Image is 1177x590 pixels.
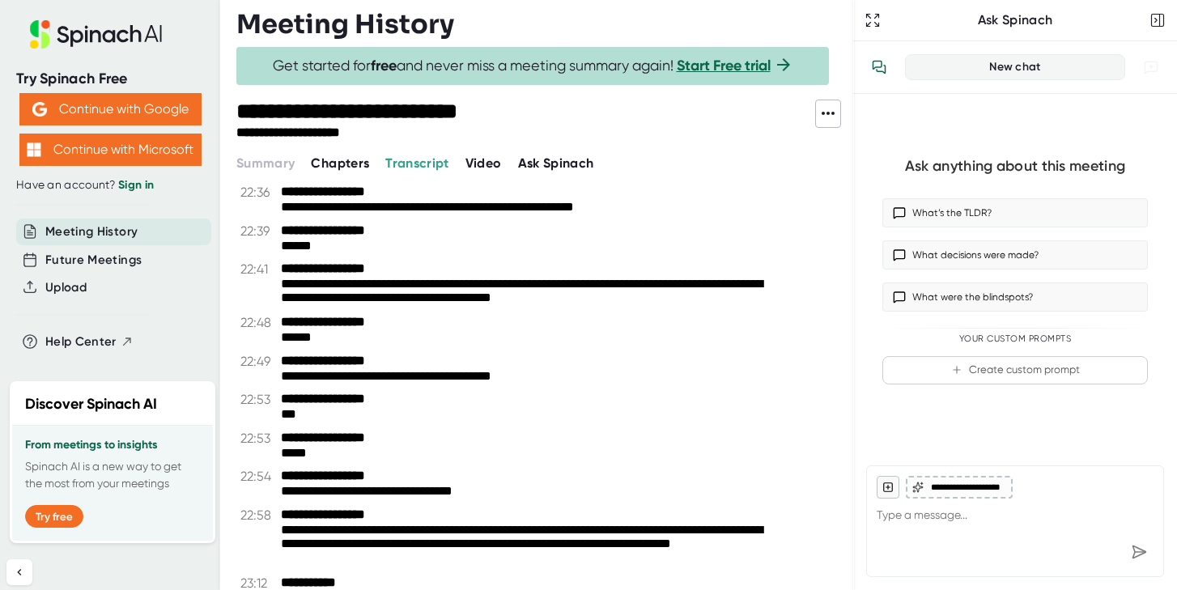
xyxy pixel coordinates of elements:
[465,155,502,171] span: Video
[240,354,277,369] span: 22:49
[385,155,449,171] span: Transcript
[45,333,134,351] button: Help Center
[882,198,1148,227] button: What’s the TLDR?
[905,157,1125,176] div: Ask anything about this meeting
[273,57,793,75] span: Get started for and never miss a meeting summary again!
[311,155,369,171] span: Chapters
[16,70,204,88] div: Try Spinach Free
[19,134,202,166] button: Continue with Microsoft
[240,431,277,446] span: 22:53
[1146,9,1169,32] button: Close conversation sidebar
[25,458,200,492] p: Spinach AI is a new way to get the most from your meetings
[45,333,117,351] span: Help Center
[882,240,1148,270] button: What decisions were made?
[240,392,277,407] span: 22:53
[240,507,277,523] span: 22:58
[118,178,154,192] a: Sign in
[236,154,295,173] button: Summary
[882,333,1148,345] div: Your Custom Prompts
[16,178,204,193] div: Have an account?
[861,9,884,32] button: Expand to Ask Spinach page
[236,155,295,171] span: Summary
[240,469,277,484] span: 22:54
[882,282,1148,312] button: What were the blindspots?
[385,154,449,173] button: Transcript
[371,57,397,74] b: free
[6,559,32,585] button: Collapse sidebar
[240,223,277,239] span: 22:39
[240,261,277,277] span: 22:41
[518,154,594,173] button: Ask Spinach
[45,223,138,241] button: Meeting History
[25,505,83,528] button: Try free
[45,278,87,297] button: Upload
[240,315,277,330] span: 22:48
[1124,537,1154,567] div: Send message
[311,154,369,173] button: Chapters
[25,439,200,452] h3: From meetings to insights
[518,155,594,171] span: Ask Spinach
[240,185,277,200] span: 22:36
[25,393,157,415] h2: Discover Spinach AI
[916,60,1115,74] div: New chat
[32,102,47,117] img: Aehbyd4JwY73AAAAAElFTkSuQmCC
[677,57,771,74] a: Start Free trial
[863,51,895,83] button: View conversation history
[19,93,202,125] button: Continue with Google
[236,9,454,40] h3: Meeting History
[465,154,502,173] button: Video
[884,12,1146,28] div: Ask Spinach
[45,251,142,270] button: Future Meetings
[882,356,1148,384] button: Create custom prompt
